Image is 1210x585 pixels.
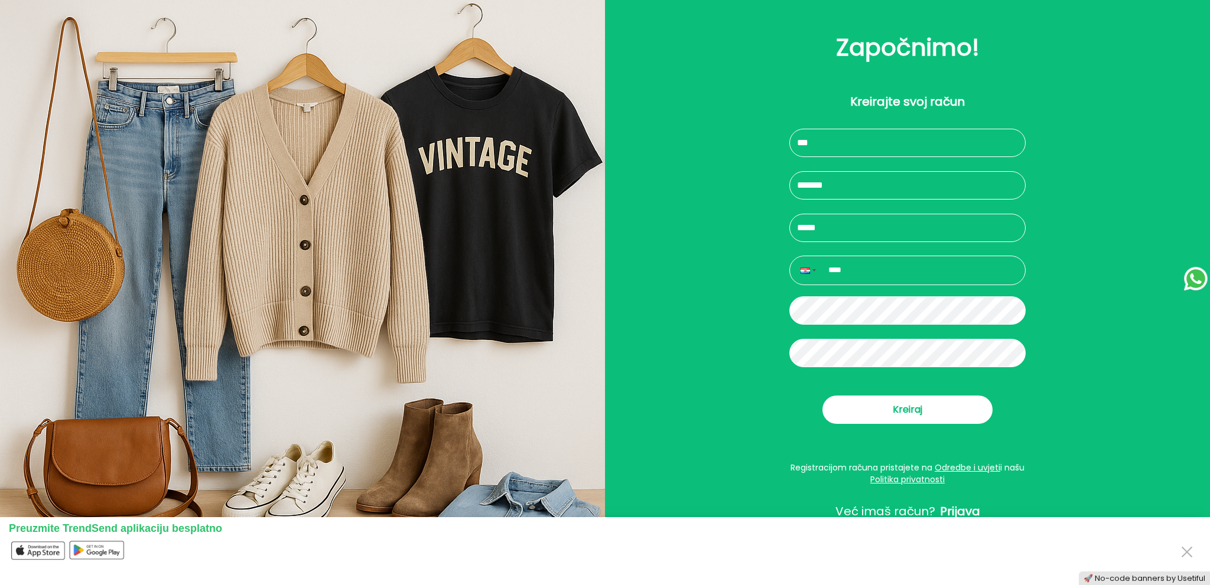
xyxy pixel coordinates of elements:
a: Odredbe i uvjeti [935,462,1000,473]
h2: Započnimo! [624,30,1191,65]
button: Close [1178,540,1196,562]
div: Registracijom računa pristajete na i našu [789,462,1026,485]
span: Kreiraj [893,403,922,417]
span: Prijava [940,503,980,519]
a: Politika privatnosti [870,473,945,485]
a: 🚀 No-code banners by Usetiful [1084,573,1205,583]
p: Kreirajte svoj račun [850,93,965,110]
button: Već imaš račun?Prijava [789,504,1026,518]
span: Preuzmite TrendSend aplikaciju besplatno [9,522,222,534]
button: Kreiraj [822,396,993,424]
div: Croatia: + 385 [796,256,818,285]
